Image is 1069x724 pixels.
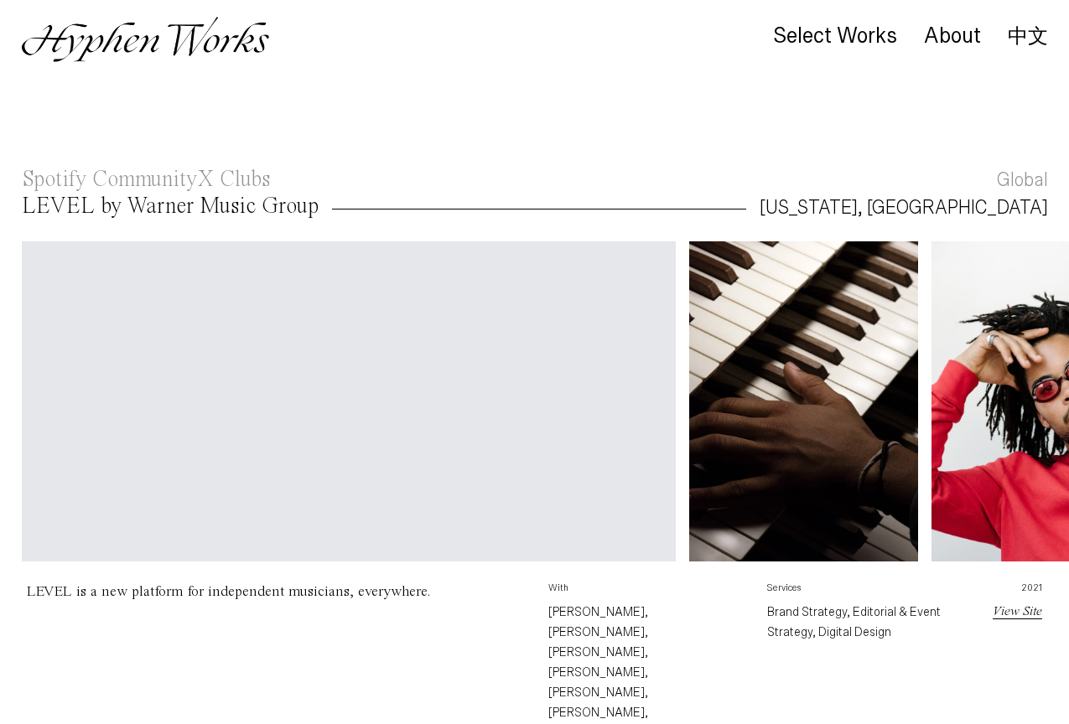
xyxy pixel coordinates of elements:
div: Global [997,167,1048,194]
p: Brand Strategy, Editorial & Event Strategy, Digital Design [767,602,959,642]
div: LEVEL is a new platform for independent musicians, everywhere. [27,584,430,599]
p: 2021 [986,582,1042,602]
div: About [924,24,981,48]
div: Spotify CommunityX Clubs [22,168,270,191]
img: Hyphen Works [22,17,269,62]
video: Your browser does not support the video tag. [22,241,676,568]
p: With [548,582,740,602]
a: Select Works [773,28,897,46]
a: 中文 [1008,27,1048,45]
div: LEVEL by Warner Music Group [22,195,319,218]
img: c5588393-9b9b-4327-b282-e5bf47ebcaae_29-hyphen-works.jpg [689,241,918,562]
p: Services [767,582,959,602]
div: Select Works [773,24,897,48]
a: View Site [993,605,1042,618]
a: About [924,28,981,46]
div: [US_STATE], [GEOGRAPHIC_DATA] [760,194,1048,221]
